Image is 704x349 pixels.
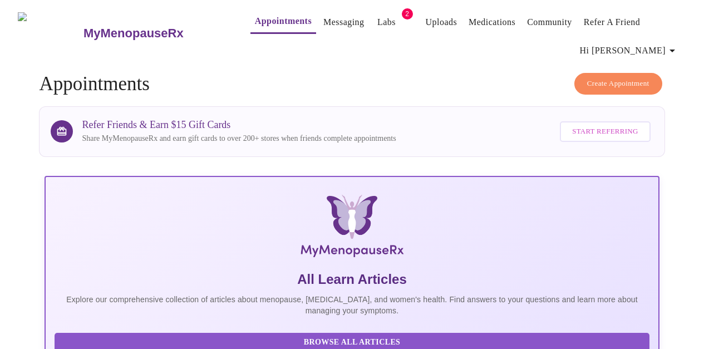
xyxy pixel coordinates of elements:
button: Community [523,11,577,33]
a: Refer a Friend [584,14,641,30]
a: Appointments [255,13,312,29]
button: Hi [PERSON_NAME] [575,40,683,62]
h3: MyMenopauseRx [83,26,184,41]
a: Start Referring [557,116,653,148]
span: Start Referring [572,125,638,138]
a: Browse All Articles [55,337,652,346]
button: Messaging [319,11,368,33]
span: 2 [402,8,413,19]
p: Share MyMenopauseRx and earn gift cards to over 200+ stores when friends complete appointments [82,133,396,144]
a: Uploads [426,14,457,30]
button: Create Appointment [574,73,662,95]
button: Medications [464,11,520,33]
img: MyMenopauseRx Logo [18,12,82,54]
button: Start Referring [560,121,650,142]
img: MyMenopauseRx Logo [147,195,557,262]
h4: Appointments [39,73,664,95]
a: Messaging [323,14,364,30]
button: Appointments [250,10,316,34]
a: Community [527,14,572,30]
span: Create Appointment [587,77,649,90]
a: MyMenopauseRx [82,14,228,53]
a: Medications [469,14,515,30]
h5: All Learn Articles [55,271,649,288]
p: Explore our comprehensive collection of articles about menopause, [MEDICAL_DATA], and women's hea... [55,294,649,316]
span: Hi [PERSON_NAME] [580,43,679,58]
h3: Refer Friends & Earn $15 Gift Cards [82,119,396,131]
button: Labs [369,11,405,33]
a: Labs [377,14,396,30]
button: Refer a Friend [579,11,645,33]
button: Uploads [421,11,462,33]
